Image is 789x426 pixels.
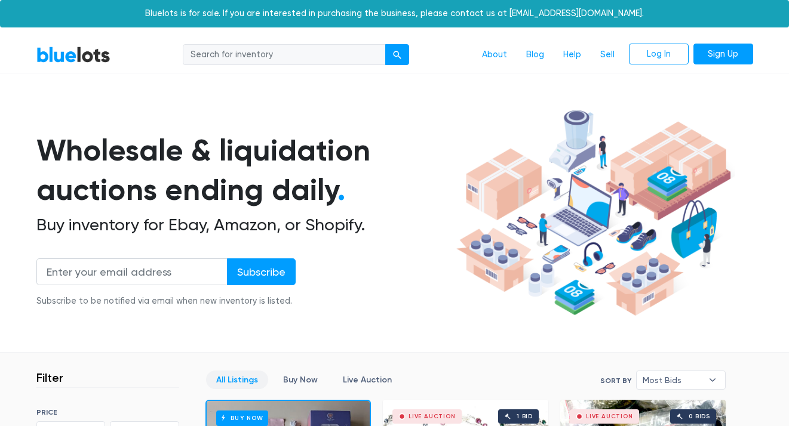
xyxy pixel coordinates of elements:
a: Blog [517,44,554,66]
h2: Buy inventory for Ebay, Amazon, or Shopify. [36,215,452,235]
a: Sell [591,44,624,66]
img: hero-ee84e7d0318cb26816c560f6b4441b76977f77a177738b4e94f68c95b2b83dbb.png [452,104,735,322]
input: Search for inventory [183,44,386,66]
div: Live Auction [586,413,633,419]
a: About [472,44,517,66]
input: Subscribe [227,258,296,285]
a: Buy Now [273,371,328,389]
a: Sign Up [693,44,753,65]
b: ▾ [700,371,725,389]
h3: Filter [36,371,63,385]
span: . [337,172,345,208]
span: Most Bids [643,371,702,389]
a: Help [554,44,591,66]
h6: PRICE [36,408,179,416]
h6: Buy Now [216,410,268,425]
a: All Listings [206,371,268,389]
div: Subscribe to be notified via email when new inventory is listed. [36,295,296,308]
input: Enter your email address [36,258,228,285]
a: BlueLots [36,46,110,63]
a: Log In [629,44,689,65]
a: Live Auction [333,371,402,389]
div: 0 bids [689,413,710,419]
h1: Wholesale & liquidation auctions ending daily [36,131,452,210]
div: 1 bid [517,413,533,419]
label: Sort By [600,375,631,386]
div: Live Auction [409,413,456,419]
